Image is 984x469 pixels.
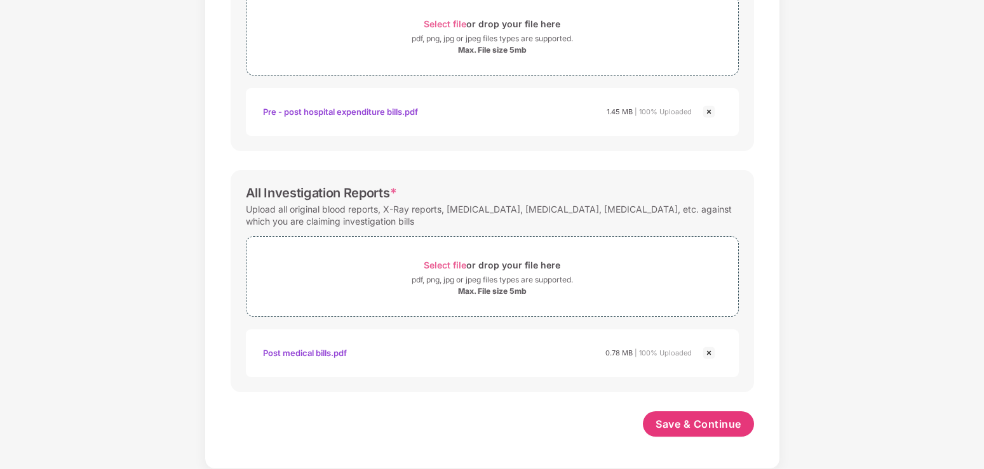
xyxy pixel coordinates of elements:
[458,45,527,55] div: Max. File size 5mb
[263,342,347,364] div: Post medical bills.pdf
[643,411,754,437] button: Save & Continue
[412,32,573,45] div: pdf, png, jpg or jpeg files types are supported.
[424,260,466,270] span: Select file
[701,104,717,119] img: svg+xml;base64,PHN2ZyBpZD0iQ3Jvc3MtMjR4MjQiIHhtbG5zPSJodHRwOi8vd3d3LnczLm9yZy8yMDAwL3N2ZyIgd2lkdG...
[701,345,717,360] img: svg+xml;base64,PHN2ZyBpZD0iQ3Jvc3MtMjR4MjQiIHhtbG5zPSJodHRwOi8vd3d3LnczLm9yZy8yMDAwL3N2ZyIgd2lkdG...
[605,348,633,357] span: 0.78 MB
[246,5,738,65] span: Select fileor drop your file herepdf, png, jpg or jpeg files types are supported.Max. File size 5mb
[458,286,527,296] div: Max. File size 5mb
[635,107,692,116] span: | 100% Uploaded
[246,201,739,230] div: Upload all original blood reports, X-Ray reports, [MEDICAL_DATA], [MEDICAL_DATA], [MEDICAL_DATA],...
[246,185,397,201] div: All Investigation Reports
[424,18,466,29] span: Select file
[635,348,692,357] span: | 100% Uploaded
[656,417,741,431] span: Save & Continue
[263,101,418,122] div: Pre - post hospital expenditure bills.pdf
[412,274,573,286] div: pdf, png, jpg or jpeg files types are supported.
[246,246,738,307] span: Select fileor drop your file herepdf, png, jpg or jpeg files types are supported.Max. File size 5mb
[424,256,560,274] div: or drop your file here
[424,15,560,32] div: or drop your file here
[607,107,633,116] span: 1.45 MB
